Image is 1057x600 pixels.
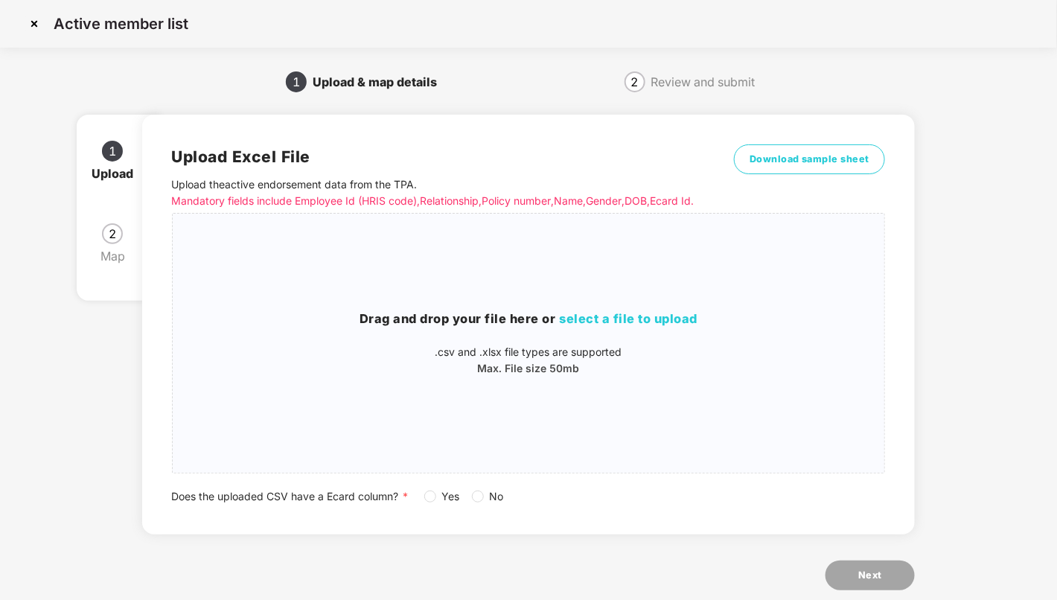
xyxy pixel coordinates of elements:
h2: Upload Excel File [172,144,707,169]
span: 1 [109,145,116,157]
span: Yes [436,488,466,505]
div: Upload [92,162,145,185]
p: Upload the active endorsement data from the TPA . [172,176,707,209]
img: svg+xml;base64,PHN2ZyBpZD0iQ3Jvc3MtMzJ4MzIiIHhtbG5zPSJodHRwOi8vd3d3LnczLm9yZy8yMDAwL3N2ZyIgd2lkdG... [22,12,46,36]
p: Active member list [54,15,188,33]
button: Download sample sheet [734,144,886,174]
span: No [484,488,510,505]
span: 2 [109,228,116,240]
span: 2 [631,76,639,88]
div: Review and submit [651,70,756,94]
div: Does the uploaded CSV have a Ecard column? [172,488,886,505]
div: Map [100,244,137,268]
div: Upload & map details [313,70,449,94]
span: Drag and drop your file here orselect a file to upload.csv and .xlsx file types are supportedMax.... [173,214,885,473]
span: 1 [293,76,300,88]
span: Download sample sheet [750,152,870,167]
p: Max. File size 50mb [173,360,885,377]
p: .csv and .xlsx file types are supported [173,344,885,360]
p: Mandatory fields include Employee Id (HRIS code), Relationship, Policy number, Name, Gender, DOB,... [172,193,707,209]
h3: Drag and drop your file here or [173,310,885,329]
span: select a file to upload [559,311,697,326]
